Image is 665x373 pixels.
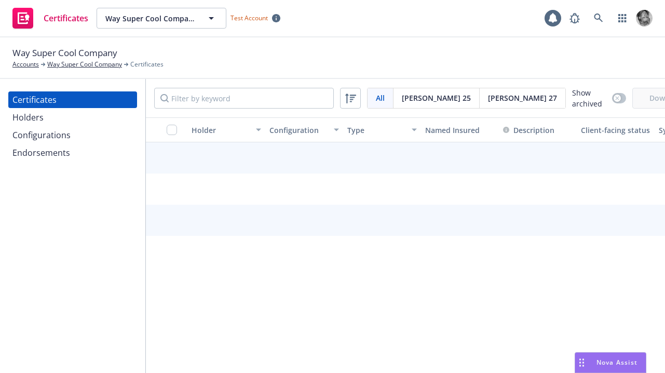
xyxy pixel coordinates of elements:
[12,46,117,60] span: Way Super Cool Company
[376,92,385,103] span: All
[596,358,637,367] span: Nova Assist
[8,109,137,126] a: Holders
[347,125,405,136] div: Type
[488,92,557,103] span: [PERSON_NAME] 27
[12,60,39,69] a: Accounts
[577,117,655,142] button: Client-facing status
[343,117,421,142] button: Type
[97,8,226,29] button: Way Super Cool Company
[226,12,284,23] span: Test Account
[8,144,137,161] a: Endorsements
[612,8,633,29] a: Switch app
[230,14,268,22] span: Test Account
[154,88,334,109] input: Filter by keyword
[12,109,44,126] div: Holders
[575,352,646,373] button: Nova Assist
[575,353,588,372] div: Drag to move
[187,117,265,142] button: Holder
[8,4,92,33] a: Certificates
[581,125,650,136] div: Client-facing status
[588,8,609,29] a: Search
[12,91,57,108] div: Certificates
[572,87,608,109] span: Show archived
[265,117,343,142] button: Configuration
[192,125,250,136] div: Holder
[636,10,653,26] img: photo
[44,14,88,22] span: Certificates
[425,125,495,136] div: Named Insured
[421,117,499,142] button: Named Insured
[8,127,137,143] a: Configurations
[130,60,164,69] span: Certificates
[402,92,471,103] span: [PERSON_NAME] 25
[503,125,554,136] button: Description
[269,125,328,136] div: Configuration
[47,60,122,69] a: Way Super Cool Company
[12,144,70,161] div: Endorsements
[105,13,195,24] span: Way Super Cool Company
[8,91,137,108] a: Certificates
[167,125,177,135] input: Select all
[564,8,585,29] a: Report a Bug
[12,127,71,143] div: Configurations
